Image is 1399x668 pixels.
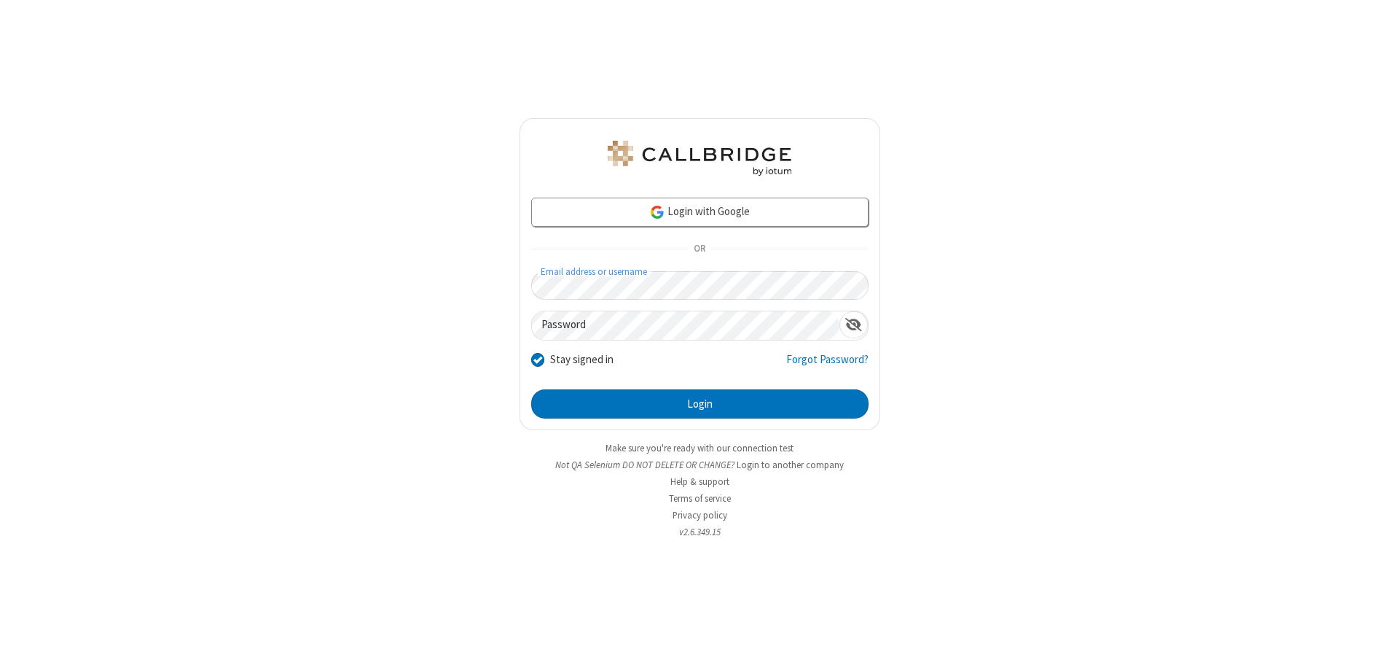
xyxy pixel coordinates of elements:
button: Login to another company [737,458,844,472]
a: Forgot Password? [786,352,869,379]
a: Help & support [670,475,729,488]
a: Terms of service [669,492,731,505]
div: Show password [839,311,868,338]
button: Login [531,389,869,419]
li: Not QA Selenium DO NOT DELETE OR CHANGE? [520,458,880,472]
a: Privacy policy [673,509,727,521]
a: Make sure you're ready with our connection test [606,442,793,454]
span: OR [688,239,711,260]
li: v2.6.349.15 [520,525,880,539]
img: google-icon.png [649,204,665,220]
img: QA Selenium DO NOT DELETE OR CHANGE [605,141,794,176]
label: Stay signed in [550,352,614,368]
a: Login with Google [531,198,869,227]
input: Email address or username [531,271,869,300]
input: Password [532,311,839,340]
